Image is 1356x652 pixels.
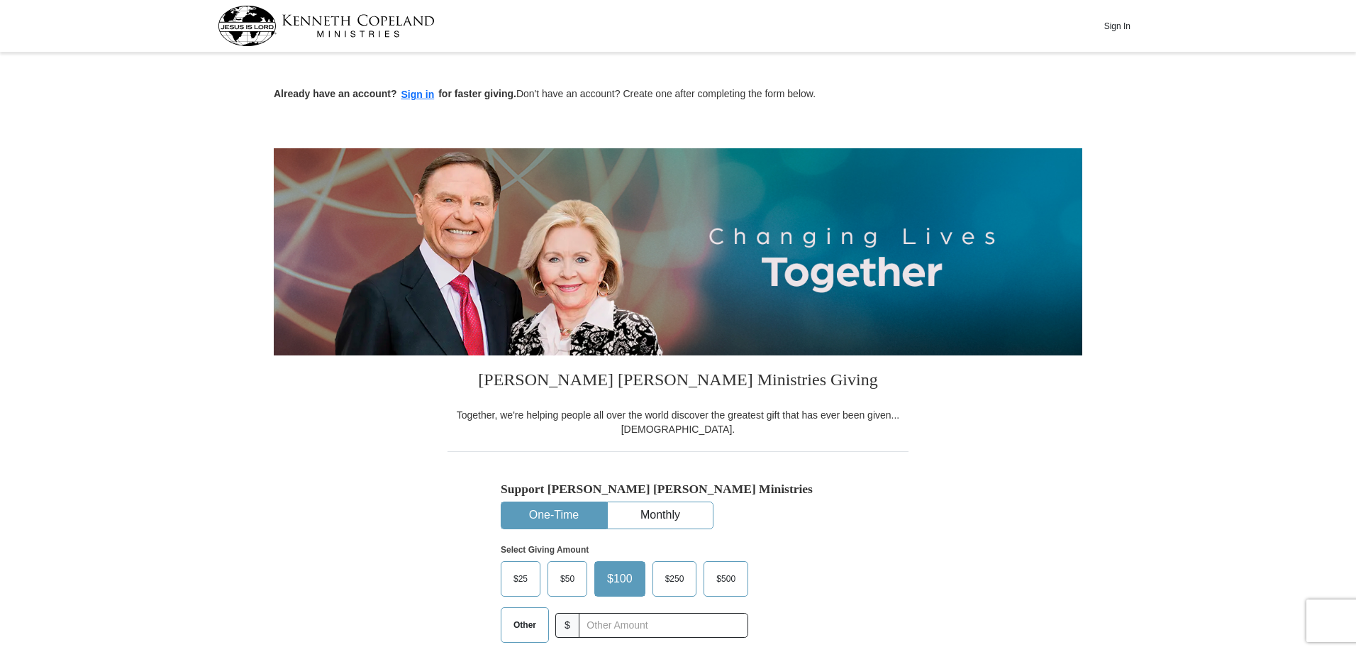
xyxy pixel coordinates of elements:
span: $50 [553,568,582,590]
h5: Support [PERSON_NAME] [PERSON_NAME] Ministries [501,482,855,497]
span: $ [555,613,579,638]
span: Other [506,614,543,636]
strong: Select Giving Amount [501,545,589,555]
span: $500 [709,568,743,590]
img: kcm-header-logo.svg [218,6,435,46]
strong: Already have an account? for faster giving. [274,88,516,99]
div: Together, we're helping people all over the world discover the greatest gift that has ever been g... [448,408,908,436]
span: $250 [658,568,691,590]
span: $100 [600,568,640,590]
span: $25 [506,568,535,590]
button: One-Time [501,502,606,529]
input: Other Amount [579,613,748,638]
button: Monthly [608,502,713,529]
button: Sign In [1096,15,1138,37]
p: Don't have an account? Create one after completing the form below. [274,87,1082,103]
h3: [PERSON_NAME] [PERSON_NAME] Ministries Giving [448,355,908,408]
button: Sign in [397,87,439,103]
